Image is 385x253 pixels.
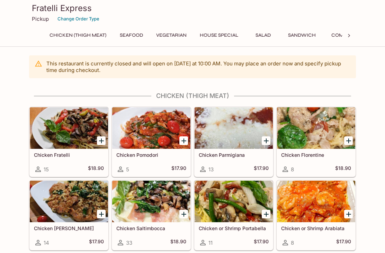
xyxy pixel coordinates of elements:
a: Chicken [PERSON_NAME]14$17.90 [29,180,108,250]
div: Chicken or Shrimp Portabella [195,181,273,222]
h5: Chicken Pomodori [116,152,186,158]
button: Combo [325,30,356,40]
div: Chicken Fratelli [30,107,108,149]
h5: $17.90 [336,238,351,247]
h5: $17.90 [89,238,104,247]
button: Add Chicken or Shrimp Portabella [262,210,270,218]
h4: Chicken (Thigh Meat) [29,92,356,100]
button: Change Order Type [54,13,102,24]
h5: $18.90 [170,238,186,247]
h5: $17.90 [254,238,269,247]
h5: Chicken Saltimbocca [116,225,186,231]
span: 8 [291,166,294,173]
div: Chicken Pomodori [112,107,190,149]
span: 13 [208,166,214,173]
a: Chicken Saltimbocca33$18.90 [112,180,191,250]
h5: $17.90 [171,165,186,173]
button: Chicken (Thigh Meat) [46,30,110,40]
h5: Chicken Fratelli [34,152,104,158]
button: Add Chicken Fratelli [97,136,106,145]
a: Chicken or Shrimp Arabiata8$17.90 [277,180,356,250]
div: Chicken or Shrimp Arabiata [277,181,355,222]
h5: $17.90 [254,165,269,173]
button: Vegetarian [152,30,190,40]
p: Pickup [32,16,49,22]
h5: Chicken or Shrimp Arabiata [281,225,351,231]
h5: $18.90 [88,165,104,173]
h5: Chicken [PERSON_NAME] [34,225,104,231]
button: Sandwich [284,30,320,40]
a: Chicken Fratelli15$18.90 [29,107,108,177]
button: Add Chicken or Shrimp Arabiata [344,210,353,218]
button: Add Chicken Basilio [97,210,106,218]
span: 33 [126,240,132,246]
a: Chicken or Shrimp Portabella11$17.90 [194,180,273,250]
h5: $18.90 [335,165,351,173]
a: Chicken Parmigiana13$17.90 [194,107,273,177]
button: Salad [248,30,279,40]
div: Chicken Parmigiana [195,107,273,149]
button: House Special [196,30,242,40]
div: Chicken Florentine [277,107,355,149]
h5: Chicken or Shrimp Portabella [199,225,269,231]
p: This restaurant is currently closed and will open on [DATE] at 10:00 AM . You may place an order ... [46,60,350,73]
span: 11 [208,240,213,246]
h5: Chicken Florentine [281,152,351,158]
span: 5 [126,166,129,173]
span: 8 [291,240,294,246]
button: Add Chicken Saltimbocca [179,210,188,218]
button: Seafood [116,30,147,40]
button: Add Chicken Florentine [344,136,353,145]
a: Chicken Florentine8$18.90 [277,107,356,177]
span: 14 [44,240,49,246]
div: Chicken Basilio [30,181,108,222]
h5: Chicken Parmigiana [199,152,269,158]
button: Add Chicken Pomodori [179,136,188,145]
h3: Fratelli Express [32,3,353,13]
div: Chicken Saltimbocca [112,181,190,222]
a: Chicken Pomodori5$17.90 [112,107,191,177]
button: Add Chicken Parmigiana [262,136,270,145]
span: 15 [44,166,49,173]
